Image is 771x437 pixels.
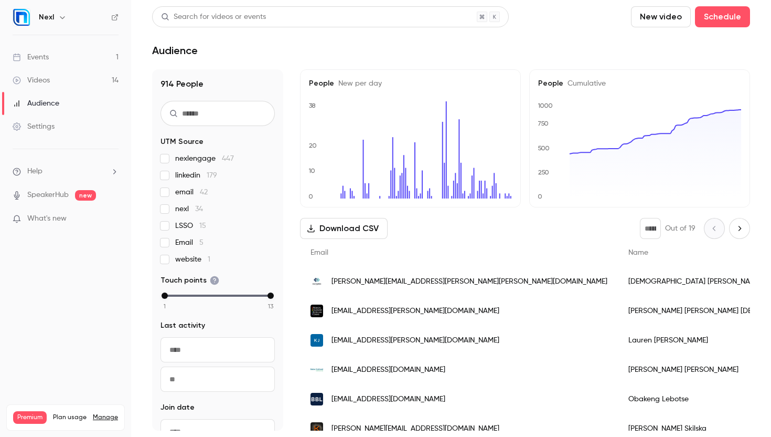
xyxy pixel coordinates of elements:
[538,120,549,127] text: 750
[106,214,119,224] iframe: Noticeable Trigger
[331,276,607,287] span: [PERSON_NAME][EMAIL_ADDRESS][PERSON_NAME][PERSON_NAME][DOMAIN_NAME]
[160,78,275,90] h1: 914 People
[13,9,30,26] img: Nexl
[538,78,741,89] h5: People
[309,102,316,109] text: 38
[175,187,208,197] span: email
[628,249,648,256] span: Name
[267,293,274,299] div: max
[13,411,47,424] span: Premium
[331,335,499,346] span: [EMAIL_ADDRESS][PERSON_NAME][DOMAIN_NAME]
[538,102,553,109] text: 1000
[538,169,549,176] text: 250
[695,6,750,27] button: Schedule
[13,166,119,177] li: help-dropdown-opener
[310,393,323,405] img: bookbinderlaw.co.bw
[200,189,208,196] span: 42
[222,155,234,162] span: 447
[309,78,512,89] h5: People
[39,12,54,23] h6: Nexl
[175,221,206,231] span: LSSO
[175,153,234,164] span: nexlengage
[631,6,691,27] button: New video
[160,137,204,147] span: UTM Source
[27,166,42,177] span: Help
[13,121,55,132] div: Settings
[161,12,266,23] div: Search for videos or events
[300,218,388,239] button: Download CSV
[152,44,198,57] h1: Audience
[175,254,210,265] span: website
[268,301,273,311] span: 13
[75,190,96,201] span: new
[310,249,328,256] span: Email
[175,237,204,248] span: Email
[160,320,205,331] span: Last activity
[334,80,382,87] span: New per day
[164,301,166,311] span: 1
[207,172,217,179] span: 179
[729,218,750,239] button: Next page
[13,98,59,109] div: Audience
[53,413,87,422] span: Plan usage
[665,223,695,234] p: Out of 19
[331,365,445,376] span: [EMAIL_ADDRESS][DOMAIN_NAME]
[310,363,323,376] img: babstcalland.com
[538,193,542,200] text: 0
[208,256,210,263] span: 1
[310,305,323,317] img: rebaza-alcazar.com
[563,80,606,87] span: Cumulative
[199,239,204,246] span: 5
[331,394,445,405] span: [EMAIL_ADDRESS][DOMAIN_NAME]
[331,423,499,434] span: [PERSON_NAME][EMAIL_ADDRESS][DOMAIN_NAME]
[175,204,203,214] span: nexl
[13,75,50,86] div: Videos
[160,402,195,413] span: Join date
[13,52,49,63] div: Events
[309,142,317,149] text: 20
[308,167,315,174] text: 10
[538,144,550,152] text: 500
[331,306,499,317] span: [EMAIL_ADDRESS][PERSON_NAME][DOMAIN_NAME]
[310,275,323,288] img: olivares.mx
[93,413,118,422] a: Manage
[160,275,219,286] span: Touch points
[308,193,313,200] text: 0
[195,205,203,213] span: 34
[310,334,323,347] img: koleyjessen.com
[175,170,217,181] span: linkedin
[27,213,67,224] span: What's new
[27,190,69,201] a: SpeakerHub
[162,293,168,299] div: min
[310,422,323,435] img: kinstellar.com
[199,222,206,230] span: 15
